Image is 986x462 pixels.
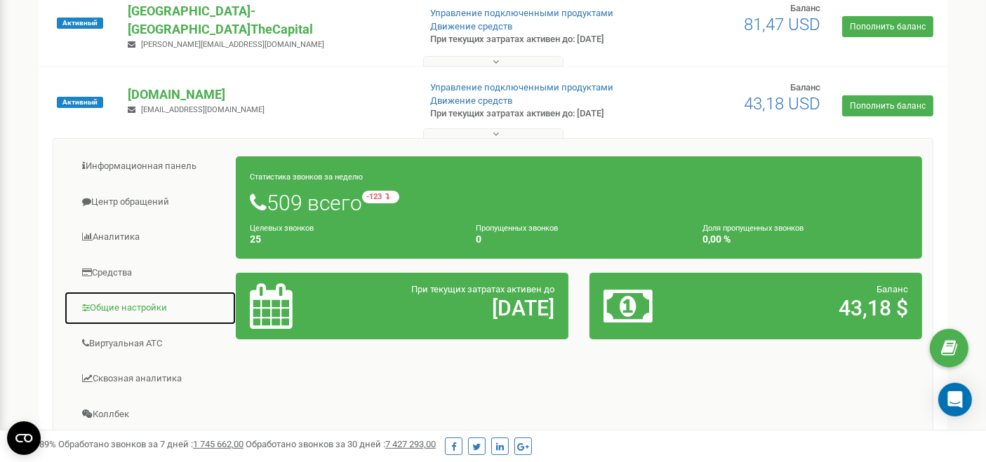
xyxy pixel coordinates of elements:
a: Общие настройки [64,291,236,325]
a: Движение средств [430,95,512,106]
a: Движение средств [430,21,512,32]
h4: 25 [250,234,455,245]
span: Обработано звонков за 7 дней : [58,439,244,449]
span: Активный [57,18,103,29]
p: [DOMAIN_NAME] [128,86,407,104]
p: При текущих затратах активен до: [DATE] [430,33,634,46]
span: Баланс [790,82,820,93]
a: Управление подключенными продуктами [430,82,613,93]
h4: 0,00 % [702,234,908,245]
div: Open Intercom Messenger [938,383,972,416]
small: Целевых звонков [250,224,314,233]
h1: 509 всего [250,191,908,215]
small: Статистика звонков за неделю [250,172,363,182]
small: Пропущенных звонков [476,224,558,233]
span: Баланс [790,3,820,13]
span: Обработано звонков за 30 дней : [246,439,436,449]
a: Пополнить баланс [842,16,933,37]
span: 81,47 USD [744,15,820,34]
span: Баланс [877,284,908,294]
a: Центр обращений [64,185,236,219]
span: 43,18 USD [744,94,820,114]
a: Аналитика [64,220,236,254]
p: При текущих затратах активен до: [DATE] [430,107,634,121]
h2: [DATE] [358,297,554,320]
span: [EMAIL_ADDRESS][DOMAIN_NAME] [141,105,265,114]
h2: 43,18 $ [712,297,908,320]
a: Коллбек [64,398,236,432]
a: Информационная панель [64,149,236,184]
u: 1 745 662,00 [193,439,244,449]
span: При текущих затратах активен до [411,284,554,294]
p: [GEOGRAPHIC_DATA]-[GEOGRAPHIC_DATA]TheCapital [128,2,407,38]
small: Доля пропущенных звонков [702,224,804,233]
a: Управление подключенными продуктами [430,8,613,18]
button: Open CMP widget [7,421,41,455]
a: Средства [64,256,236,290]
span: Активный [57,97,103,108]
span: [PERSON_NAME][EMAIL_ADDRESS][DOMAIN_NAME] [141,40,324,49]
h4: 0 [476,234,681,245]
u: 7 427 293,00 [385,439,436,449]
a: Виртуальная АТС [64,327,236,361]
a: Сквозная аналитика [64,362,236,396]
small: -123 [362,191,399,203]
a: Пополнить баланс [842,95,933,116]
